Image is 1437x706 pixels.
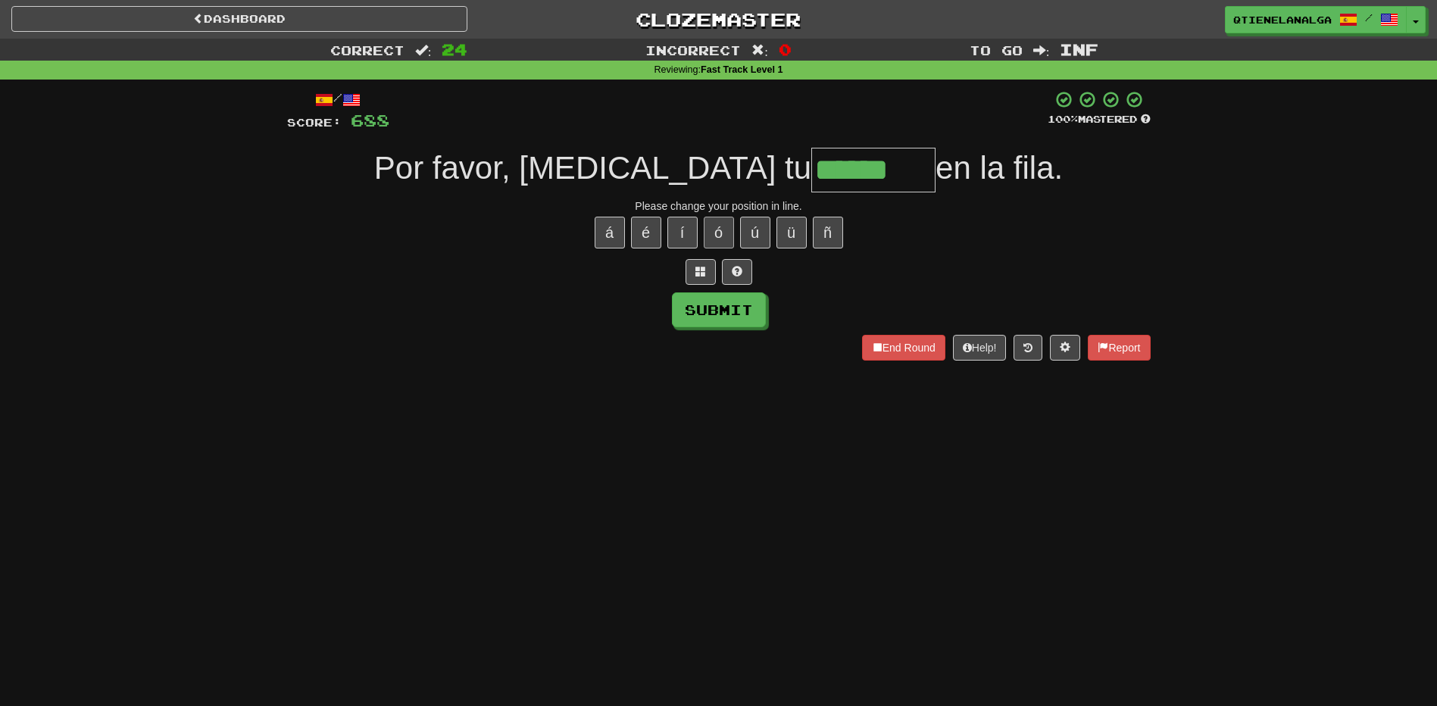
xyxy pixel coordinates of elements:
button: Single letter hint - you only get 1 per sentence and score half the points! alt+h [722,259,752,285]
span: en la fila. [936,150,1063,186]
button: ó [704,217,734,248]
span: 688 [351,111,389,130]
button: End Round [862,335,945,361]
span: 0 [779,40,792,58]
span: : [751,44,768,57]
span: qtienelanalga [1233,13,1332,27]
div: Mastered [1048,113,1151,127]
span: Score: [287,116,342,129]
strong: Fast Track Level 1 [701,64,783,75]
button: ñ [813,217,843,248]
span: : [415,44,432,57]
span: / [1365,12,1373,23]
span: 100 % [1048,113,1078,125]
span: Inf [1060,40,1098,58]
button: Report [1088,335,1150,361]
button: ü [776,217,807,248]
button: ú [740,217,770,248]
span: : [1033,44,1050,57]
button: Switch sentence to multiple choice alt+p [686,259,716,285]
span: To go [970,42,1023,58]
span: Por favor, [MEDICAL_DATA] tu [374,150,811,186]
a: Dashboard [11,6,467,32]
button: í [667,217,698,248]
span: Correct [330,42,405,58]
a: qtienelanalga / [1225,6,1407,33]
div: / [287,90,389,109]
span: 24 [442,40,467,58]
button: á [595,217,625,248]
a: Clozemaster [490,6,946,33]
button: Submit [672,292,766,327]
button: é [631,217,661,248]
button: Round history (alt+y) [1014,335,1042,361]
button: Help! [953,335,1007,361]
div: Please change your position in line. [287,198,1151,214]
span: Incorrect [645,42,741,58]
